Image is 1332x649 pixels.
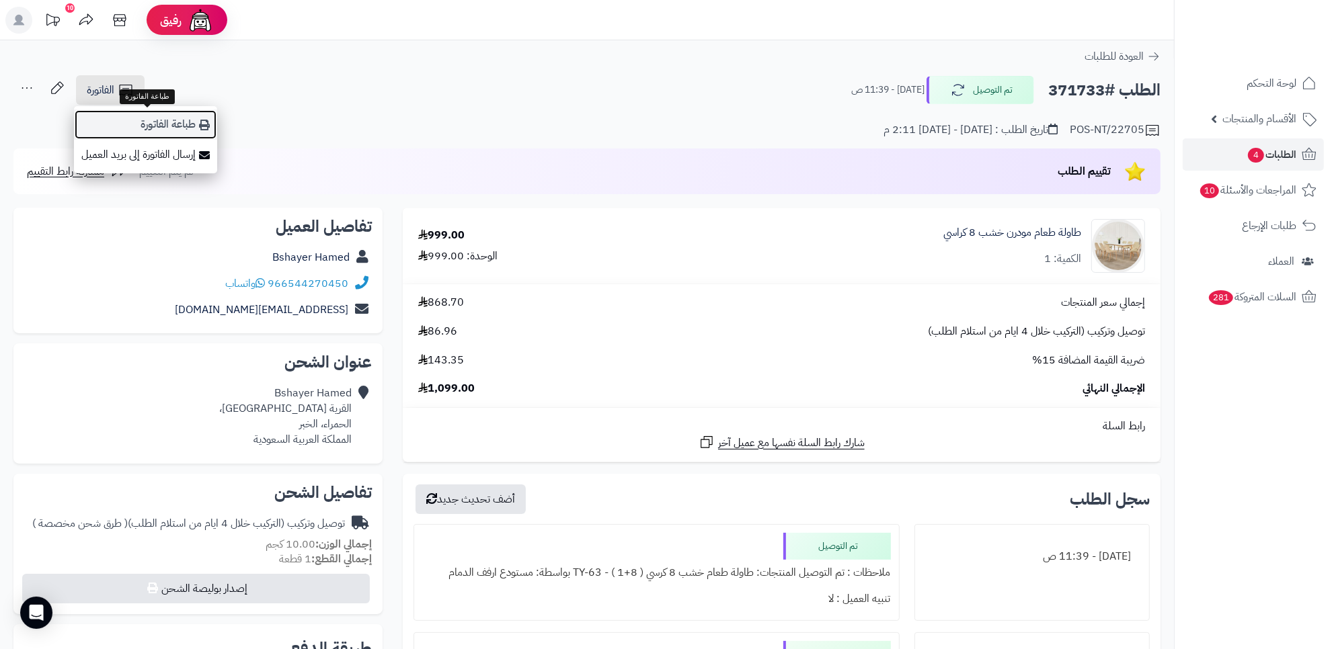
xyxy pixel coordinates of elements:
div: تم التوصيل [783,533,891,560]
button: إصدار بوليصة الشحن [22,574,370,603]
span: العملاء [1268,252,1294,271]
span: 10 [1200,183,1219,198]
div: Open Intercom Messenger [20,597,52,629]
span: لوحة التحكم [1247,74,1296,93]
div: الوحدة: 999.00 [418,249,498,264]
div: 10 [65,3,75,13]
div: الكمية: 1 [1044,251,1081,267]
h2: تفاصيل العميل [24,218,372,234]
span: الأقسام والمنتجات [1222,110,1296,128]
small: 1 قطعة [279,551,372,567]
small: 10.00 كجم [266,536,372,552]
div: POS-NT/22705 [1070,122,1161,138]
strong: إجمالي الوزن: [315,536,372,552]
h2: تفاصيل الشحن [24,484,372,501]
span: شارك رابط السلة نفسها مع عميل آخر [718,435,865,451]
span: الفاتورة [87,82,114,98]
a: تحديثات المنصة [36,7,69,37]
span: إجمالي سعر المنتجات [1061,295,1145,310]
a: طلبات الإرجاع [1183,210,1324,242]
div: ملاحظات : تم التوصيل المنتجات: طاولة طعام خشب 8 كرسي ( 8+1 ) - TY-63 بواسطة: مستودع ارفف الدمام [422,560,891,586]
span: 868.70 [418,295,464,310]
span: توصيل وتركيب (التركيب خلال 4 ايام من استلام الطلب) [928,324,1145,339]
img: 1752668496-1-90x90.jpg [1092,219,1144,273]
a: العملاء [1183,245,1324,277]
span: طلبات الإرجاع [1242,216,1296,235]
div: توصيل وتركيب (التركيب خلال 4 ايام من استلام الطلب) [32,516,345,531]
a: لوحة التحكم [1183,67,1324,99]
a: إرسال الفاتورة إلى بريد العميل [74,140,217,170]
a: طباعة الفاتورة [74,110,217,140]
span: 1,099.00 [418,381,475,396]
a: Bshayer Hamed [272,249,350,265]
button: أضف تحديث جديد [416,484,526,514]
div: رابط السلة [408,419,1155,434]
button: تم التوصيل [927,76,1034,104]
strong: إجمالي القطع: [311,551,372,567]
a: السلات المتروكة281 [1183,281,1324,313]
span: السلات المتروكة [1208,288,1296,306]
span: الإجمالي النهائي [1083,381,1145,396]
div: تنبيه العميل : لا [422,586,891,612]
a: طاولة طعام مودرن خشب 8 كراسي [943,225,1081,241]
a: مشاركة رابط التقييم [27,163,127,179]
span: 4 [1248,148,1264,163]
span: رفيق [160,12,182,28]
a: [EMAIL_ADDRESS][DOMAIN_NAME] [175,302,348,318]
small: [DATE] - 11:39 ص [851,83,925,97]
a: 966544270450 [268,275,348,292]
span: 281 [1209,290,1233,305]
span: العودة للطلبات [1085,48,1144,64]
span: الطلبات [1247,145,1296,164]
span: 86.96 [418,324,457,339]
h2: عنوان الشحن [24,354,372,370]
img: ai-face.png [187,7,214,34]
a: الطلبات4 [1183,138,1324,171]
a: واتساب [225,275,265,292]
div: طباعة الفاتورة [120,89,175,104]
span: مشاركة رابط التقييم [27,163,104,179]
a: الفاتورة [76,75,145,105]
a: العودة للطلبات [1085,48,1161,64]
span: 143.35 [418,353,464,368]
span: المراجعات والأسئلة [1199,181,1296,200]
div: 999.00 [418,228,465,243]
a: المراجعات والأسئلة10 [1183,174,1324,206]
div: تاريخ الطلب : [DATE] - [DATE] 2:11 م [884,122,1058,138]
div: [DATE] - 11:39 ص [923,544,1142,570]
a: شارك رابط السلة نفسها مع عميل آخر [699,434,865,451]
h2: الطلب #371733 [1048,77,1161,104]
div: Bshayer Hamed القرية [GEOGRAPHIC_DATA]، الحمراء، الخبر المملكة العربية السعودية [219,386,352,447]
span: تقييم الطلب [1058,163,1111,179]
h3: سجل الطلب [1070,491,1150,507]
span: ( طرق شحن مخصصة ) [32,515,128,531]
span: ضريبة القيمة المضافة 15% [1032,353,1145,368]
